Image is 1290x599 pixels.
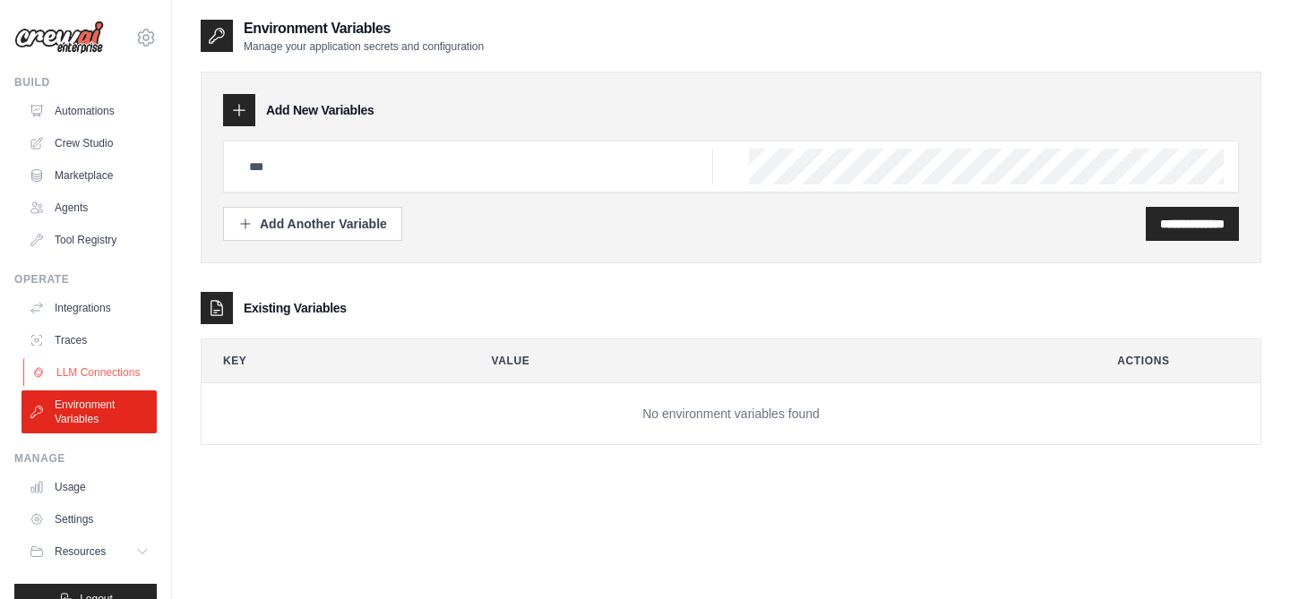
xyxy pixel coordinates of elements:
[55,544,106,559] span: Resources
[202,339,456,382] th: Key
[14,451,157,466] div: Manage
[21,326,157,355] a: Traces
[1096,339,1260,382] th: Actions
[14,75,157,90] div: Build
[21,390,157,433] a: Environment Variables
[21,294,157,322] a: Integrations
[244,18,484,39] h2: Environment Variables
[266,101,374,119] h3: Add New Variables
[21,97,157,125] a: Automations
[21,537,157,566] button: Resources
[202,383,1260,445] td: No environment variables found
[23,358,159,387] a: LLM Connections
[223,207,402,241] button: Add Another Variable
[244,39,484,54] p: Manage your application secrets and configuration
[14,21,104,55] img: Logo
[244,299,347,317] h3: Existing Variables
[21,129,157,158] a: Crew Studio
[21,193,157,222] a: Agents
[21,226,157,254] a: Tool Registry
[470,339,1082,382] th: Value
[21,473,157,501] a: Usage
[21,161,157,190] a: Marketplace
[238,215,387,233] div: Add Another Variable
[21,505,157,534] a: Settings
[14,272,157,287] div: Operate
